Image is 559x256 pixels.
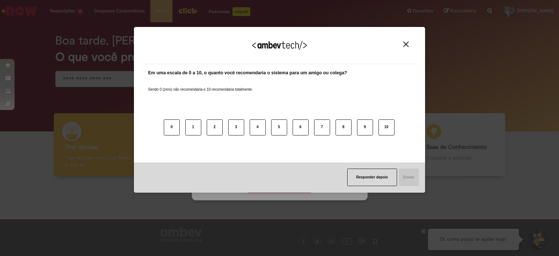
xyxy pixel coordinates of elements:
button: 4 [250,119,266,135]
button: 2 [207,119,223,135]
img: Close [403,42,409,47]
button: Close [401,41,411,47]
button: 3 [228,119,244,135]
button: 10 [378,119,395,135]
button: 5 [271,119,287,135]
label: Em uma escala de 0 a 10, o quanto você recomendaria o sistema para um amigo ou colega? [148,70,347,76]
button: 0 [164,119,180,135]
button: 1 [185,119,201,135]
button: 9 [357,119,373,135]
button: Responder depois [347,169,397,186]
button: 8 [336,119,352,135]
button: 7 [314,119,330,135]
button: 6 [293,119,309,135]
label: Sendo 0 (zero) não recomendaria e 10 recomendaria totalmente. [148,78,253,92]
img: Logo Ambevtech [252,41,307,50]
